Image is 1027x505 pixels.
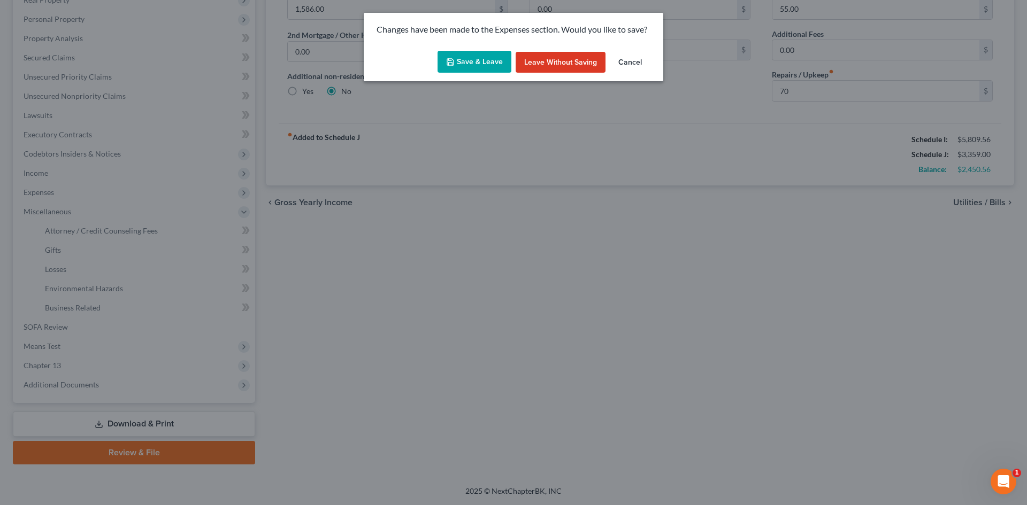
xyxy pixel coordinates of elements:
button: Save & Leave [438,51,511,73]
button: Cancel [610,52,650,73]
button: Leave without Saving [516,52,606,73]
span: 1 [1013,469,1021,477]
iframe: Intercom live chat [991,469,1016,494]
p: Changes have been made to the Expenses section. Would you like to save? [377,24,650,36]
